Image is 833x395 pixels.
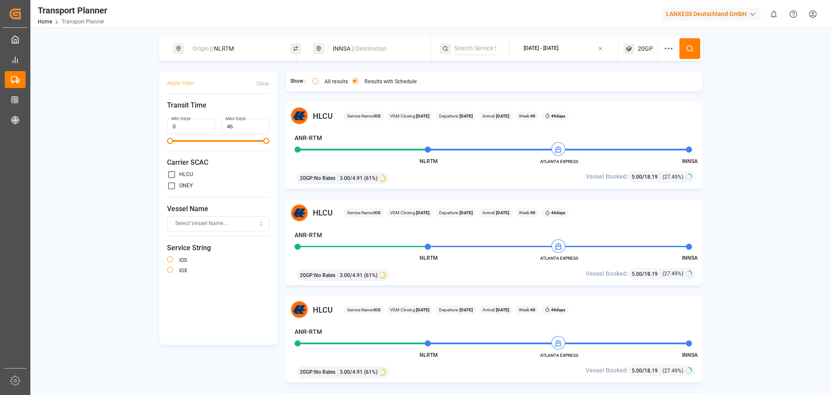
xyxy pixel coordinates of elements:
[416,210,430,215] b: [DATE]
[519,307,535,313] span: Week:
[662,367,683,375] span: (27.49%)
[482,209,509,216] span: Arrival:
[364,79,417,84] label: Results with Schedule
[167,204,269,214] span: Vessel Name
[662,8,761,20] div: LANXESS Deutschland GmbH
[175,220,227,228] span: Select Vessel Name...
[662,173,683,181] span: (27.49%)
[263,138,269,144] span: Maximum
[439,113,473,119] span: Departure:
[226,116,246,122] label: Max Days
[519,209,535,216] span: Week:
[290,300,308,319] img: Carrier
[551,114,565,118] b: 46 days
[515,40,613,57] button: [DATE] - [DATE]
[416,307,430,312] b: [DATE]
[459,114,473,118] b: [DATE]
[530,114,535,118] b: 40
[193,45,213,52] span: Origin ||
[551,307,565,312] b: 46 days
[328,41,421,57] div: INNSA
[38,19,52,25] a: Home
[313,207,333,219] span: HLCU
[167,243,269,253] span: Service String
[662,270,683,277] span: (27.49%)
[784,4,803,24] button: Help Center
[256,76,269,91] button: Clear
[38,4,107,17] div: Transport Planner
[290,107,308,125] img: Carrier
[632,366,660,375] div: /
[290,204,308,222] img: Carrier
[340,368,363,376] span: 3.00 / 4.91
[374,210,380,215] b: IOS
[638,44,653,53] span: 20GP
[632,172,660,181] div: /
[586,269,628,278] span: Vessel Booked:
[314,174,335,182] span: No Rates
[313,110,333,122] span: HLCU
[187,41,281,57] div: NLRTM
[420,158,438,164] span: NLRTM
[644,271,658,277] span: 18.19
[482,307,509,313] span: Arrival:
[179,172,193,177] label: HLCU
[662,6,764,22] button: LANXESS Deutschland GmbH
[682,255,698,261] span: INNSA
[535,352,583,359] span: ATLANTA EXPRESS
[167,100,269,111] span: Transit Time
[295,134,322,143] h4: ANR-RTM
[179,258,187,263] label: IOS
[340,271,363,279] span: 3.00 / 4.91
[530,210,535,215] b: 40
[632,174,642,180] span: 5.00
[352,45,387,52] span: || Destination
[764,4,784,24] button: show 0 new notifications
[167,157,269,168] span: Carrier SCAC
[420,255,438,261] span: NLRTM
[495,114,509,118] b: [DATE]
[644,368,658,374] span: 18.19
[420,352,438,358] span: NLRTM
[179,183,193,188] label: ONEY
[347,209,380,216] span: Service Name:
[586,366,628,375] span: Vessel Booked:
[374,307,380,312] b: IOS
[632,368,642,374] span: 5.00
[295,231,322,240] h4: ANR-RTM
[390,113,430,119] span: VGM Closing:
[171,116,190,122] label: Min Days
[364,368,377,376] span: (61%)
[454,42,496,55] input: Search Service String
[313,304,333,316] span: HLCU
[495,210,509,215] b: [DATE]
[551,210,565,215] b: 46 days
[459,307,473,312] b: [DATE]
[340,174,363,182] span: 3.00 / 4.91
[530,307,535,312] b: 40
[256,80,269,88] div: Clear
[495,307,509,312] b: [DATE]
[325,79,348,84] label: All results
[179,268,187,273] label: IOX
[300,271,314,279] span: 20GP :
[535,158,583,165] span: ATLANTA EXPRESS
[290,78,306,85] span: Show :
[644,174,658,180] span: 18.19
[535,255,583,261] span: ATLANTA EXPRESS
[632,271,642,277] span: 5.00
[300,174,314,182] span: 20GP :
[524,45,558,52] div: [DATE] - [DATE]
[390,209,430,216] span: VGM Closing:
[295,327,322,336] h4: ANR-RTM
[314,271,335,279] span: No Rates
[167,138,173,144] span: Minimum
[347,307,380,313] span: Service Name:
[632,269,660,278] div: /
[364,271,377,279] span: (61%)
[519,113,535,119] span: Week:
[390,307,430,313] span: VGM Closing:
[439,307,473,313] span: Departure:
[416,114,430,118] b: [DATE]
[374,114,380,118] b: IOS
